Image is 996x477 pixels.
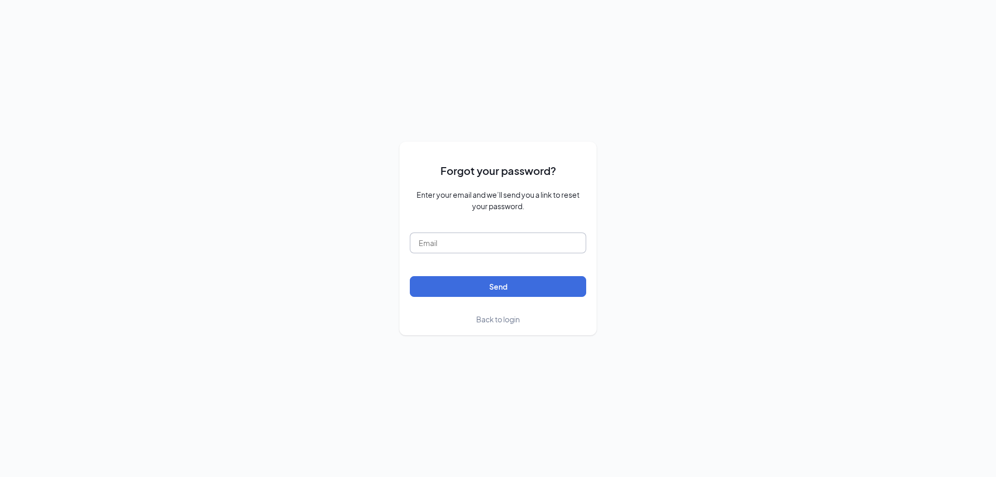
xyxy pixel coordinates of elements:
[410,233,586,253] input: Email
[476,315,520,324] span: Back to login
[410,189,586,212] span: Enter your email and we’ll send you a link to reset your password.
[440,162,556,179] span: Forgot your password?
[476,314,520,325] a: Back to login
[410,276,586,297] button: Send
